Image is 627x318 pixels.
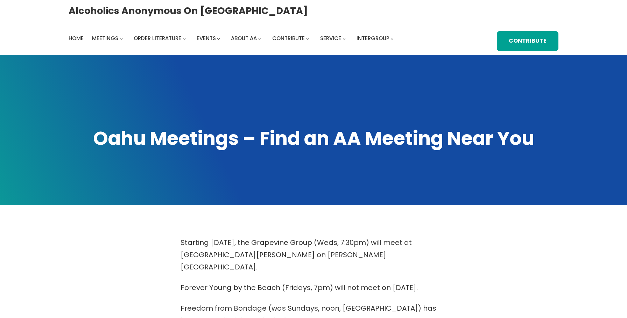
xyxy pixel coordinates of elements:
a: Intergroup [357,34,389,43]
button: Events submenu [217,37,220,40]
span: Contribute [272,35,305,42]
a: Events [197,34,216,43]
a: Meetings [92,34,118,43]
nav: Intergroup [69,34,396,43]
a: Contribute [497,31,558,51]
button: Meetings submenu [120,37,123,40]
a: Home [69,34,84,43]
a: Contribute [272,34,305,43]
span: Service [320,35,341,42]
h1: Oahu Meetings – Find an AA Meeting Near You [69,126,558,151]
button: Contribute submenu [306,37,309,40]
button: About AA submenu [258,37,261,40]
a: About AA [231,34,257,43]
span: Order Literature [134,35,181,42]
span: About AA [231,35,257,42]
button: Service submenu [343,37,346,40]
span: Intergroup [357,35,389,42]
span: Meetings [92,35,118,42]
a: Service [320,34,341,43]
span: Events [197,35,216,42]
span: Home [69,35,84,42]
button: Order Literature submenu [183,37,186,40]
p: Forever Young by the Beach (Fridays, 7pm) will not meet on [DATE]. [181,282,446,294]
p: Starting [DATE], the Grapevine Group (Weds, 7:30pm) will meet at [GEOGRAPHIC_DATA][PERSON_NAME] o... [181,237,446,273]
button: Intergroup submenu [390,37,394,40]
a: Alcoholics Anonymous on [GEOGRAPHIC_DATA] [69,2,308,19]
